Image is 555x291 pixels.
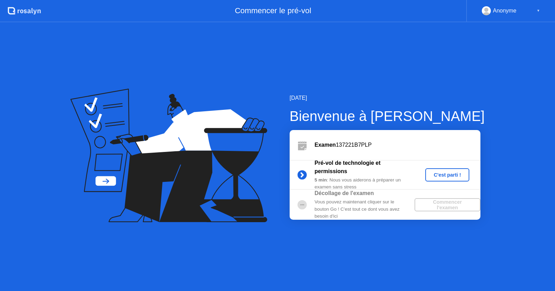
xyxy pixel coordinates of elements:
div: Commencer l'examen [417,199,478,210]
b: Examen [315,142,336,148]
div: Vous pouvez maintenant cliquer sur le bouton Go ! C'est tout ce dont vous avez besoin d'ici [315,199,415,220]
b: 5 min [315,177,327,183]
b: Pré-vol de technologie et permissions [315,160,381,174]
div: [DATE] [290,94,485,102]
button: Commencer l'examen [415,198,480,211]
div: 137221B7PLP [315,141,480,149]
div: Anonyme [493,6,516,15]
b: Décollage de l'examen [315,190,374,196]
div: : Nous vous aiderons à préparer un examen sans stress [315,177,415,191]
div: Bienvenue à [PERSON_NAME] [290,106,485,127]
button: C'est parti ! [425,168,469,181]
div: ▼ [537,6,540,15]
div: C'est parti ! [428,172,467,178]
